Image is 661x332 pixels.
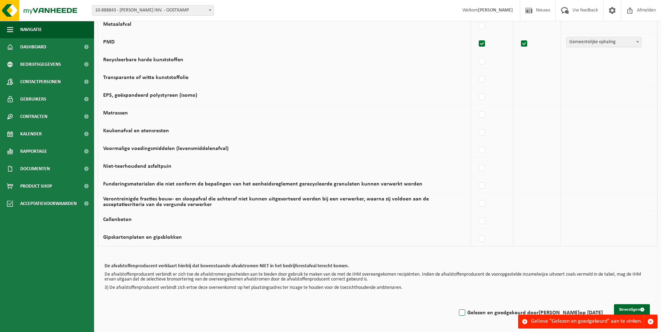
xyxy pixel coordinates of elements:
b: De afvalstoffenproducent verklaart hierbij dat bovenstaande afvalstromen NIET in het bedrijfsrest... [105,263,349,269]
label: Cellenbeton [103,217,132,222]
div: Gelieve "Gelezen en goedgekeurd" aan te vinken. [531,315,644,328]
label: Transparante of witte kunststoffolie [103,75,189,80]
span: Contactpersonen [20,73,61,90]
span: Rapportage [20,143,47,160]
span: Gemeentelijke ophaling [567,37,641,47]
span: Kalender [20,125,42,143]
span: Documenten [20,160,50,177]
label: PMD [103,39,115,45]
label: Gipskartonplaten en gipsblokken [103,235,182,240]
strong: [PERSON_NAME] [478,8,513,13]
label: Voormalige voedingsmiddelen (levensmiddelenafval) [103,146,229,151]
p: 3) De afvalstoffenproducent verbindt zich ertoe deze overeenkomst op het plaatsingsadres ter inza... [105,285,651,290]
span: Dashboard [20,38,46,56]
label: Verontreinigde fracties bouw- en sloopafval die achteraf niet kunnen uitgesorteerd worden bij een... [103,196,429,207]
span: Product Shop [20,177,52,195]
span: Contracten [20,108,47,125]
label: EPS, geëxpandeerd polystyreen (isomo) [103,93,197,98]
span: Navigatie [20,21,42,38]
label: Matrassen [103,110,128,116]
button: Bevestigen [614,304,650,315]
label: Niet-teerhoudend asfaltpuin [103,164,171,169]
p: De afvalstoffenproducent verbindt er zich toe de afvalstromen gescheiden aan te bieden door gebru... [105,272,651,282]
label: Gelezen en goedgekeurd door op [DATE] [458,308,603,318]
span: Acceptatievoorwaarden [20,195,77,212]
label: Keukenafval en etensresten [103,128,169,134]
span: 10-888843 - BRUTUS INV. - OOSTKAMP [92,5,214,16]
span: Bedrijfsgegevens [20,56,61,73]
span: 10-888843 - BRUTUS INV. - OOSTKAMP [92,6,214,15]
strong: [PERSON_NAME] [539,310,579,316]
label: Funderingsmaterialen die niet conform de bepalingen van het eenheidsreglement gerecycleerde granu... [103,181,422,187]
label: Metaalafval [103,22,131,27]
label: Recycleerbare harde kunststoffen [103,57,183,63]
span: Gebruikers [20,90,46,108]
